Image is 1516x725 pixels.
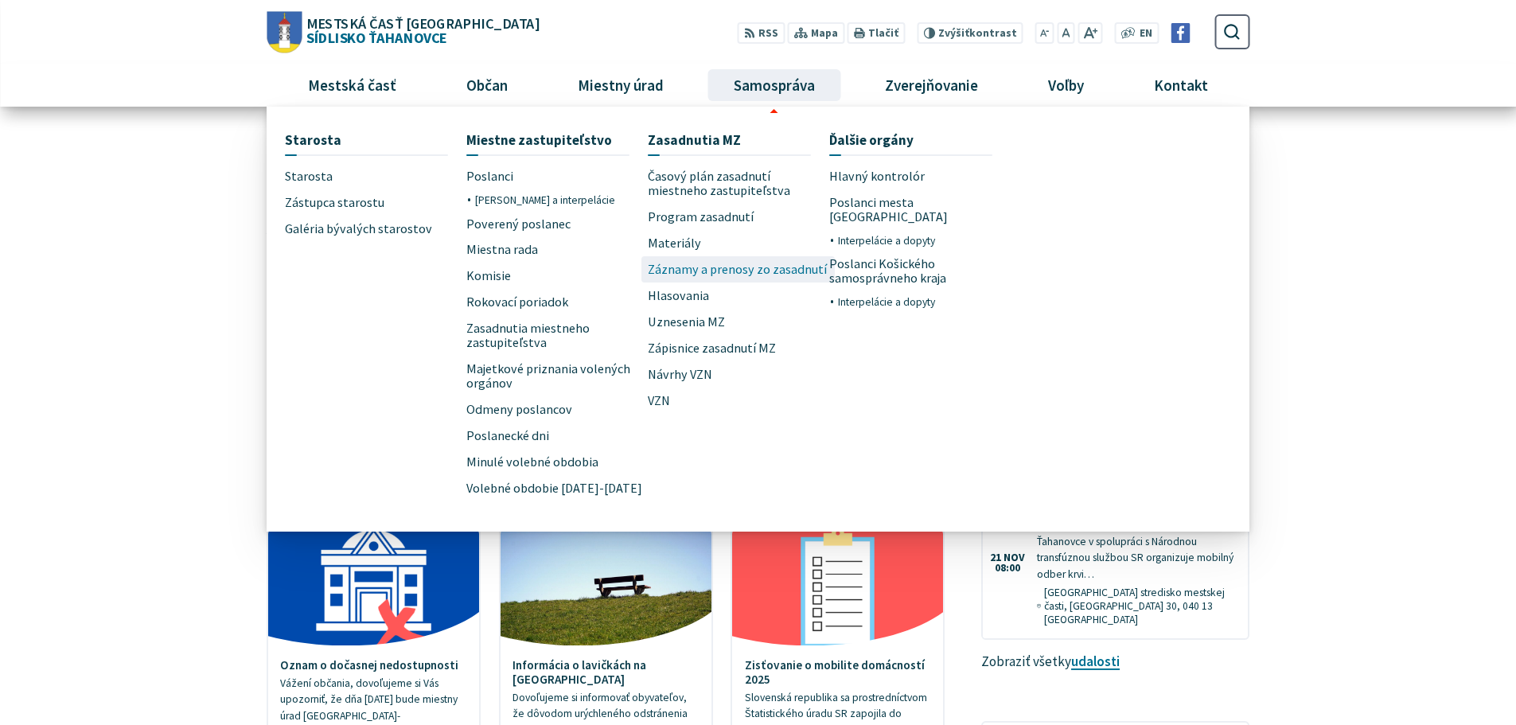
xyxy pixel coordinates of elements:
[279,64,425,107] a: Mestská časť
[1019,64,1113,107] a: Voľby
[285,164,466,190] a: Starosta
[648,335,776,361] span: Zápisnice zasadnutí MZ
[811,25,838,42] span: Mapa
[1037,517,1236,583] p: Mestská časť [GEOGRAPHIC_DATA]-Sídlisko Ťahanovce v spolupráci s Národnou transfúznou službou SR ...
[466,290,648,316] a: Rokovací poriadok
[466,423,648,449] a: Poslanecké dni
[758,25,778,42] span: RSS
[829,125,992,154] a: Ďalšie orgány
[829,164,1011,190] a: Hlavný kontrolór
[1078,22,1102,44] button: Zväčšiť veľkosť písma
[981,652,1249,672] p: Zobraziť všetky
[848,22,905,44] button: Tlačiť
[648,230,701,256] span: Materiály
[856,64,1007,107] a: Zverejňovanie
[727,64,820,107] span: Samospráva
[466,263,648,290] a: Komisie
[548,64,692,107] a: Miestny úrad
[466,475,642,501] span: Volebné obdobie [DATE]-[DATE]
[705,64,844,107] a: Samospráva
[466,316,648,357] a: Zasadnutia miestneho zastupiteľstva
[302,64,402,107] span: Mestská časť
[466,475,648,501] a: Volebné obdobie [DATE]-[DATE]
[285,189,384,216] span: Zástupca starostu
[1042,64,1090,107] span: Voľby
[437,64,536,107] a: Občan
[571,64,669,107] span: Miestny úrad
[460,64,513,107] span: Občan
[648,335,829,361] a: Zápisnice zasadnutí MZ
[990,563,1025,574] span: 08:00
[648,204,754,230] span: Program zasadnutí
[648,125,741,154] span: Zasadnutia MZ
[648,125,811,154] a: Zasadnutia MZ
[1044,586,1236,626] span: [GEOGRAPHIC_DATA] stredisko mestskej časti, [GEOGRAPHIC_DATA] 30, 040 13 [GEOGRAPHIC_DATA]
[285,189,466,216] a: Zástupca starostu
[285,164,333,190] span: Starosta
[475,189,648,210] a: [PERSON_NAME] a interpelácie
[745,658,932,687] h4: Zisťovanie o mobilite domácností 2025
[838,291,935,312] span: Interpelácie a dopyty
[466,449,648,475] a: Minulé volebné obdobia
[306,16,539,30] span: Mestská časť [GEOGRAPHIC_DATA]
[648,164,829,205] a: Časový plán zasadnutí miestneho zastupiteľstva
[280,658,467,672] h4: Oznam o dočasnej nedostupnosti
[917,22,1023,44] button: Zvýšiťkontrast
[466,423,549,449] span: Poslanecké dni
[1125,64,1237,107] a: Kontakt
[648,361,829,388] a: Návrhy VZN
[829,164,925,190] span: Hlavný kontrolór
[788,22,844,44] a: Mapa
[938,26,969,40] span: Zvýšiť
[1171,23,1191,43] img: Prejsť na Facebook stránku
[1057,22,1074,44] button: Nastaviť pôvodnú veľkosť písma
[512,658,700,687] h4: Informácia o lavičkách na [GEOGRAPHIC_DATA]
[648,309,725,335] span: Uznesenia MZ
[466,164,513,190] span: Poslanci
[466,290,568,316] span: Rokovací poriadok
[648,256,829,283] a: Záznamy a prenosy zo zasadnutí
[1035,22,1054,44] button: Zmenšiť veľkosť písma
[466,211,571,237] span: Poverený poslanec
[466,237,538,263] span: Miestna rada
[466,263,511,290] span: Komisie
[1136,25,1157,42] a: EN
[466,449,598,475] span: Minulé volebné obdobia
[838,291,1011,312] a: Interpelácie a dopyty
[466,125,612,154] span: Miestne zastupiteľstvo
[648,283,709,309] span: Hlasovania
[648,361,712,388] span: Návrhy VZN
[285,216,466,242] a: Galéria bývalých starostov
[1148,64,1214,107] span: Kontakt
[648,283,829,309] a: Hlasovania
[466,396,572,423] span: Odmeny poslancov
[648,388,829,414] a: VZN
[267,11,302,53] img: Prejsť na domovskú stránku
[829,125,914,154] span: Ďalšie orgány
[302,16,539,45] h1: Sídlisko Ťahanovce
[466,164,648,190] a: Poslanci
[648,230,829,256] a: Materiály
[466,396,648,423] a: Odmeny poslancov
[466,211,648,237] a: Poverený poslanec
[868,27,898,40] span: Tlačiť
[648,256,827,283] span: Záznamy a prenosy zo zasadnutí
[938,27,1017,40] span: kontrast
[838,230,935,251] span: Interpelácie a dopyty
[1004,552,1025,563] span: nov
[738,22,785,44] a: RSS
[829,189,1011,230] a: Poslanci mesta [GEOGRAPHIC_DATA]
[267,11,539,53] a: Logo Sídlisko Ťahanovce, prejsť na domovskú stránku.
[990,552,1001,563] span: 21
[285,125,341,154] span: Starosta
[829,251,1011,292] a: Poslanci Košického samosprávneho kraja
[648,204,829,230] a: Program zasadnutí
[466,237,648,263] a: Miestna rada
[466,356,648,396] a: Majetkové priznania volených orgánov
[879,64,984,107] span: Zverejňovanie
